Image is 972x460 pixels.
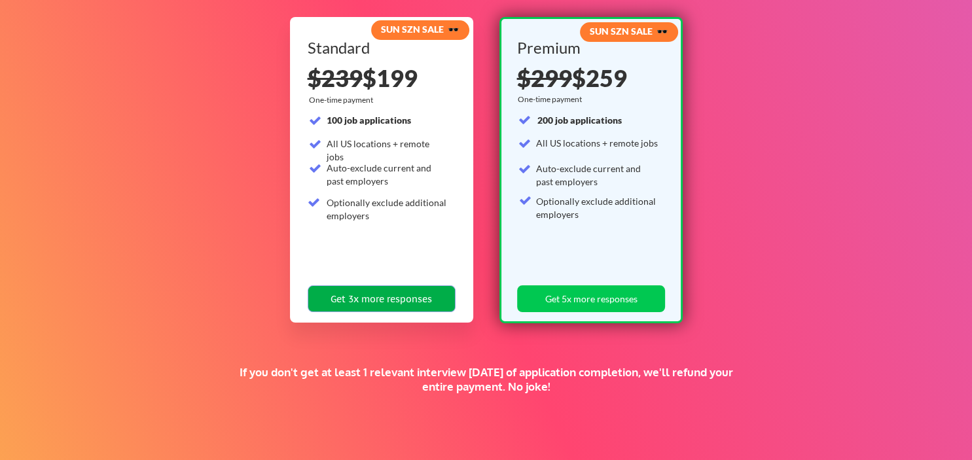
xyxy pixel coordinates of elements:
div: Optionally exclude additional employers [327,196,448,222]
div: Premium [517,40,661,56]
button: Get 5x more responses [517,285,665,312]
div: $259 [517,66,661,90]
div: Optionally exclude additional employers [536,195,658,221]
div: If you don't get at least 1 relevant interview [DATE] of application completion, we'll refund you... [227,365,745,394]
strong: SUN SZN SALE 🕶️ [381,24,459,35]
div: $199 [308,66,456,90]
div: All US locations + remote jobs [327,137,448,163]
strong: 100 job applications [327,115,411,126]
button: Get 3x more responses [308,285,456,312]
div: One-time payment [309,95,377,105]
div: Auto-exclude current and past employers [536,162,658,188]
s: $299 [517,63,572,92]
div: Auto-exclude current and past employers [327,162,448,187]
div: Standard [308,40,451,56]
s: $239 [308,63,363,92]
div: One-time payment [518,94,586,105]
strong: 200 job applications [537,115,622,126]
strong: SUN SZN SALE 🕶️ [590,26,668,37]
div: All US locations + remote jobs [536,137,658,150]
